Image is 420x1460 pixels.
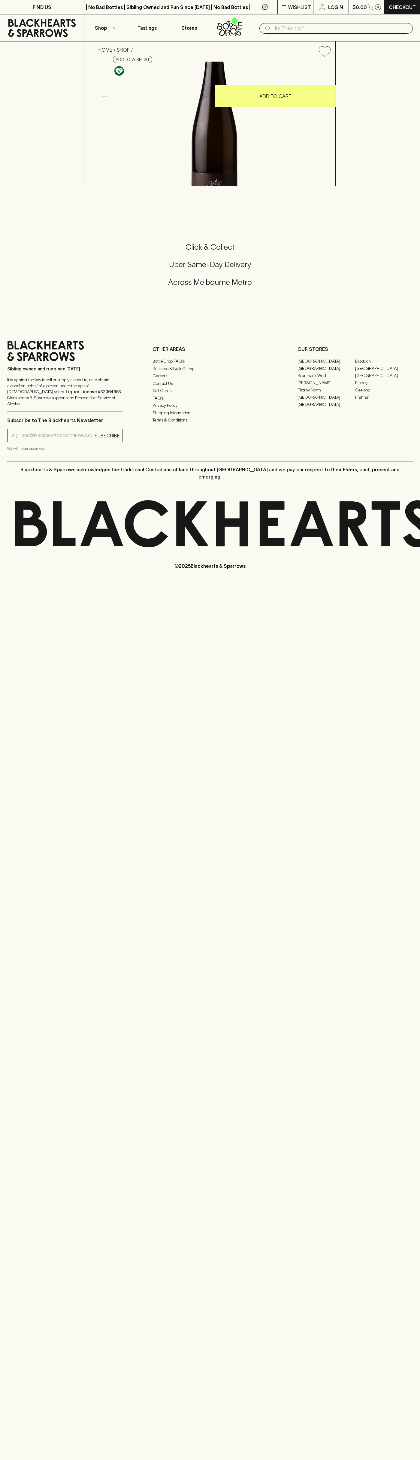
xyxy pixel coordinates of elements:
[153,358,268,365] a: Bottle Drop FAQ's
[153,373,268,380] a: Careers
[298,386,355,394] a: Fitzroy North
[153,417,268,424] a: Terms & Conditions
[7,218,413,319] div: Call to action block
[117,47,130,53] a: SHOP
[95,24,107,32] p: Shop
[328,4,343,11] p: Login
[355,372,413,379] a: [GEOGRAPHIC_DATA]
[7,417,122,424] p: Subscribe to The Blackhearts Newsletter
[12,466,408,480] p: Blackhearts & Sparrows acknowledges the traditional Custodians of land throughout [GEOGRAPHIC_DAT...
[355,379,413,386] a: Fitzroy
[94,62,335,186] img: 38566.png
[355,357,413,365] a: Braddon
[377,5,379,9] p: 0
[7,277,413,287] h5: Across Melbourne Metro
[259,93,292,100] p: ADD TO CART
[7,366,122,372] p: Sibling owned and run since [DATE]
[316,44,333,59] button: Add to wishlist
[84,14,126,41] button: Shop
[153,402,268,409] a: Privacy Policy
[98,47,112,53] a: HOME
[66,389,121,394] strong: Liquor License #32064953
[153,387,268,394] a: Gift Cards
[355,365,413,372] a: [GEOGRAPHIC_DATA]
[298,394,355,401] a: [GEOGRAPHIC_DATA]
[126,14,168,41] a: Tastings
[352,4,367,11] p: $0.00
[355,386,413,394] a: Geelong
[288,4,311,11] p: Wishlist
[7,242,413,252] h5: Click & Collect
[113,65,125,77] a: Made without the use of any animal products.
[274,23,408,33] input: Try "Pinot noir"
[153,394,268,402] a: FAQ's
[153,365,268,372] a: Business & Bulk Gifting
[168,14,210,41] a: Stores
[298,379,355,386] a: [PERSON_NAME]
[33,4,51,11] p: FIND US
[114,66,124,76] img: Vegan
[298,345,413,353] p: OUR STORES
[215,85,336,107] button: ADD TO CART
[355,394,413,401] a: Prahran
[153,409,268,416] a: Shipping Information
[389,4,416,11] p: Checkout
[12,431,92,440] input: e.g. jane@blackheartsandsparrows.com.au
[298,365,355,372] a: [GEOGRAPHIC_DATA]
[7,446,122,452] p: We will never spam you
[298,401,355,408] a: [GEOGRAPHIC_DATA]
[298,372,355,379] a: Brunswick West
[7,260,413,269] h5: Uber Same-Day Delivery
[137,24,157,32] p: Tastings
[113,56,152,63] button: Add to wishlist
[298,357,355,365] a: [GEOGRAPHIC_DATA]
[153,380,268,387] a: Contact Us
[181,24,197,32] p: Stores
[95,432,120,439] p: SUBSCRIBE
[7,377,122,407] p: It is against the law to sell or supply alcohol to, or to obtain alcohol on behalf of a person un...
[153,345,268,353] p: OTHER AREAS
[92,429,122,442] button: SUBSCRIBE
